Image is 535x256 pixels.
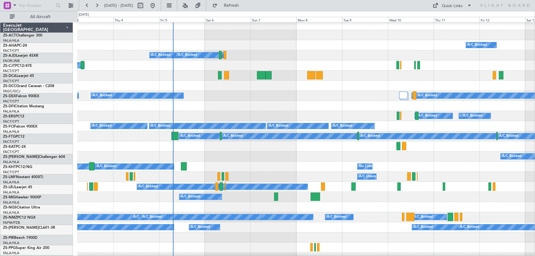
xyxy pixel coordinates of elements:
div: [DATE] [78,12,89,17]
span: ZS-CJT [3,64,15,68]
div: A/C Booked [499,132,518,141]
div: Fri 12 [480,17,525,22]
a: FALA/HLA [3,241,19,245]
div: A/C Booked [418,91,437,100]
a: FALA/HLA [3,38,19,43]
span: ZS-NGS [3,206,17,209]
a: FALA/HLA [3,160,19,164]
a: FALA/HLA [3,109,19,114]
a: FACT/CPT [3,170,19,174]
a: FACT/CPT [3,119,19,124]
div: A/C Booked [191,223,210,232]
a: ZS-DCCGrand Caravan - C208 [3,84,54,88]
span: ZS-FTG [3,135,16,139]
span: ZS-FCI [3,125,14,128]
div: A/C Booked [151,51,170,60]
span: [DATE] - [DATE] [104,3,133,8]
a: FAPM/PZB [3,220,20,225]
div: A/C Booked [414,223,433,232]
div: A/C Booked [414,212,433,222]
a: ZS-NMZPC12 NGX [3,216,36,220]
div: A/C Booked [178,51,197,60]
div: No Crew [359,162,373,171]
div: A/C Booked [327,212,346,222]
div: Wed 10 [388,17,434,22]
div: Wed 3 [67,17,113,22]
span: ZS-MIG [3,196,16,199]
span: ZS-NMZ [3,216,17,220]
div: Sat 6 [205,17,250,22]
div: A/C Booked [133,212,153,222]
a: ZS-KATPC-24 [3,145,26,149]
span: ZS-PPG [3,246,16,250]
div: A/C Unavailable [359,172,384,181]
a: FALA/HLA [3,129,19,134]
div: Thu 11 [434,17,480,22]
div: A/C Booked [361,132,380,141]
a: ZS-[PERSON_NAME]Challenger 604 [3,155,65,159]
span: ZS-DCA [3,74,17,78]
span: ZS-KHT [3,165,16,169]
a: FACT/CPT [3,150,19,154]
a: ZS-FCIFalcon 900EX [3,125,37,128]
a: FACT/CPT [3,48,19,53]
a: ZS-DFICitation Mustang [3,105,44,108]
div: Sun 7 [251,17,296,22]
a: FACT/CPT [3,139,19,144]
a: ZS-PIRBeech 1900D [3,236,37,240]
div: A/C Booked [143,212,162,222]
a: FAGC/GCJ [3,89,20,94]
a: ZS-AHAPC-24 [3,44,27,48]
a: FAOR/JNB [3,59,20,63]
div: A/C Booked [460,111,480,120]
div: A/C Booked [418,111,437,120]
span: ZS-ERS [3,115,15,118]
a: ZS-NGSCitation Ultra [3,206,40,209]
a: ZS-DCALearjet 45 [3,74,34,78]
div: A/C Booked [468,40,487,50]
a: FALA/HLA [3,251,19,255]
div: A/C Booked [97,162,116,171]
div: Thu 4 [113,17,159,22]
a: ZS-[PERSON_NAME]CL601-3R [3,226,55,230]
a: FALA/HLA [3,200,19,205]
div: Fri 5 [159,17,205,22]
div: A/C Booked [269,121,288,131]
a: FALA/HLA [3,190,19,195]
a: ZS-KHTPC12/NG [3,165,32,169]
a: ZS-ERSPC12 [3,115,24,118]
a: FACT/CPT [3,99,19,104]
div: A/C Booked [333,121,352,131]
a: ZS-CJTPC12/47E [3,64,32,68]
div: Mon 8 [296,17,342,22]
a: ZS-DEXFalcon 900EX [3,94,39,98]
span: ZS-KAT [3,145,16,149]
div: Quick Links [442,3,463,9]
a: ZS-ACTChallenger 300 [3,34,42,37]
span: All Aircraft [16,15,65,19]
div: A/C Booked [92,121,112,131]
span: ZS-AJD [3,54,16,58]
span: ZS-[PERSON_NAME] [3,226,39,230]
span: ZS-AHA [3,44,17,48]
span: ZS-DCC [3,84,16,88]
button: Quick Links [430,1,475,10]
a: FACT/CPT [3,79,19,83]
a: ZS-MIGHawker 900XP [3,196,41,199]
div: A/C Booked [181,192,200,201]
a: FALA/HLA [3,180,19,185]
input: Trip Number [19,1,54,10]
span: ZS-[PERSON_NAME] [3,155,39,159]
button: Refresh [209,1,246,10]
div: A/C Booked [463,111,482,120]
a: FACT/CPT [3,69,19,73]
span: ZS-LMF [3,175,16,179]
div: A/C Booked [151,121,170,131]
a: ZS-LRJLearjet 45 [3,185,32,189]
a: ZS-AJDLearjet 45XR [3,54,38,58]
a: ZS-LMFNextant 400XTi [3,175,43,179]
div: Tue 9 [342,17,388,22]
span: ZS-ACT [3,34,16,37]
div: A/C Booked [139,182,158,191]
a: FALA/HLA [3,210,19,215]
